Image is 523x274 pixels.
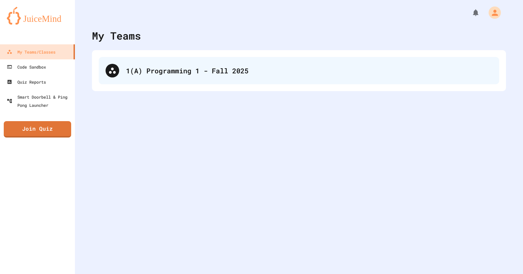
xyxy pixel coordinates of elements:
[4,121,71,138] a: Join Quiz
[459,7,481,18] div: My Notifications
[7,7,68,25] img: logo-orange.svg
[7,48,56,56] div: My Teams/Classes
[7,78,46,86] div: Quiz Reports
[7,93,72,109] div: Smart Doorbell & Ping Pong Launcher
[7,63,46,71] div: Code Sandbox
[481,5,503,20] div: My Account
[99,57,499,84] div: 1(A) Programming 1 - Fall 2025
[126,66,492,76] div: 1(A) Programming 1 - Fall 2025
[92,28,141,43] div: My Teams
